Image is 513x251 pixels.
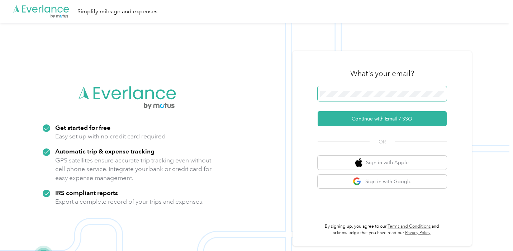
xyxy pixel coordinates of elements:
strong: IRS compliant reports [55,189,118,196]
div: Simplify mileage and expenses [77,7,157,16]
p: Export a complete record of your trips and expenses. [55,197,204,206]
a: Privacy Policy [405,230,431,236]
p: GPS satellites ensure accurate trip tracking even without cell phone service. Integrate your bank... [55,156,212,183]
p: By signing up, you agree to our and acknowledge that you have read our . [318,223,447,236]
p: Easy set up with no credit card required [55,132,166,141]
img: apple logo [355,158,362,167]
button: google logoSign in with Google [318,175,447,189]
a: Terms and Conditions [388,224,431,229]
img: google logo [353,177,362,186]
button: apple logoSign in with Apple [318,156,447,170]
strong: Get started for free [55,124,110,131]
span: OR [370,138,395,146]
button: Continue with Email / SSO [318,111,447,126]
h3: What's your email? [350,68,414,79]
strong: Automatic trip & expense tracking [55,147,155,155]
